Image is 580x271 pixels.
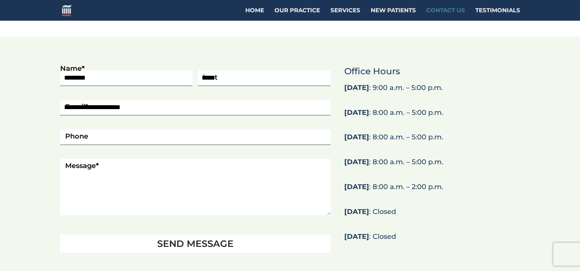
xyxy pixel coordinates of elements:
p: : Closed [344,206,520,224]
h2: Office Hours [344,64,520,82]
p: : 8:00 a.m. – 5:00 p.m. [344,107,520,125]
a: Home [245,8,264,21]
button: Send Message [60,234,331,253]
a: Our Practice [274,8,320,21]
strong: [DATE] [344,158,369,166]
a: Contact Us [426,8,465,21]
a: New Patients [371,8,416,21]
strong: [DATE] [344,83,369,92]
strong: [DATE] [344,207,369,216]
strong: [DATE] [344,108,369,117]
p: : 8:00 a.m. – 2:00 p.m. [344,181,520,199]
p: : 9:00 a.m. – 5:00 p.m. [344,82,520,100]
p: : 8:00 a.m. – 5:00 p.m. [344,132,520,150]
a: Services [330,8,360,21]
strong: [DATE] [344,232,369,241]
a: Testimonials [475,8,520,21]
p: : Closed [344,231,520,242]
strong: [DATE] [344,183,369,191]
strong: [DATE] [344,133,369,141]
p: : 8:00 a.m. – 5:00 p.m. [344,157,520,175]
img: Aderman Family Dentistry [62,5,71,16]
